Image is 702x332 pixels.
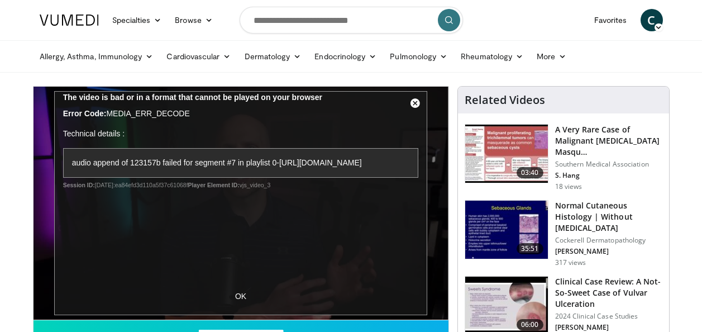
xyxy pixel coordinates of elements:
[555,200,662,234] h3: Normal Cutaneous Histology | Without [MEDICAL_DATA]
[465,201,548,259] img: cd4a92e4-2b31-4376-97fb-4364d1c8cf52.150x105_q85_crop-smart_upscale.jpg
[555,160,662,169] p: Southern Medical Association
[383,45,454,68] a: Pulmonology
[588,9,634,31] a: Favorites
[555,247,662,256] p: [PERSON_NAME]
[530,45,573,68] a: More
[555,323,662,332] p: [PERSON_NAME]
[308,45,383,68] a: Endocrinology
[555,182,582,191] p: 18 views
[517,167,543,178] span: 03:40
[555,124,662,158] h3: A Very Rare Case of Malignant [MEDICAL_DATA] Masqu…
[34,87,448,320] video-js: Video Player
[465,93,545,107] h4: Related Videos
[555,258,586,267] p: 317 views
[106,9,169,31] a: Specialties
[517,319,543,330] span: 06:00
[40,15,99,26] img: VuMedi Logo
[555,236,662,245] p: Cockerell Dermatopathology
[168,9,219,31] a: Browse
[238,45,308,68] a: Dermatology
[465,124,662,191] a: 03:40 A Very Rare Case of Malignant [MEDICAL_DATA] Masqu… Southern Medical Association S. Hang 18...
[641,9,663,31] a: C
[517,243,543,254] span: 35:51
[555,171,662,180] p: S. Hang
[555,312,662,321] p: 2024 Clinical Case Studies
[465,125,548,183] img: 15a2a6c9-b512-40ee-91fa-a24d648bcc7f.150x105_q85_crop-smart_upscale.jpg
[555,276,662,310] h3: Clinical Case Review: A Not-So-Sweet Case of Vulvar Ulceration
[160,45,237,68] a: Cardiovascular
[465,200,662,267] a: 35:51 Normal Cutaneous Histology | Without [MEDICAL_DATA] Cockerell Dermatopathology [PERSON_NAME...
[454,45,530,68] a: Rheumatology
[240,7,463,34] input: Search topics, interventions
[33,45,160,68] a: Allergy, Asthma, Immunology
